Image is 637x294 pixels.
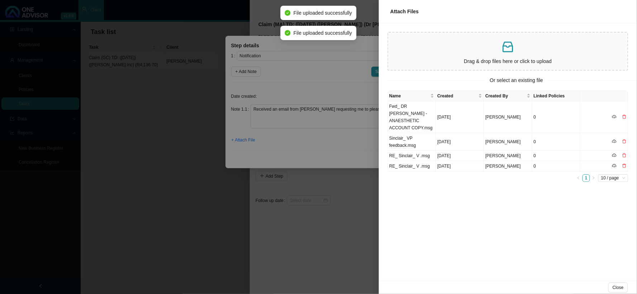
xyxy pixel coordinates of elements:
button: right [590,174,598,182]
td: 0 [532,133,580,151]
button: left [575,174,583,182]
span: right [592,176,595,180]
span: Attach Files [390,9,419,14]
button: Close [608,283,628,293]
span: inboxDrag & drop files here or click to upload [388,33,628,70]
p: Drag & drop files here or click to upload [391,57,625,66]
div: Page Size [598,174,628,182]
td: [DATE] [436,133,484,151]
span: inbox [501,40,515,54]
th: Created By [484,91,532,101]
td: [DATE] [436,101,484,133]
td: RE_ Sinclair_ V .msg [388,151,436,161]
span: [PERSON_NAME] [485,164,521,169]
span: cloud-download [612,139,617,144]
span: [PERSON_NAME] [485,115,521,120]
span: cloud-download [612,164,617,168]
span: Close [613,284,624,291]
td: 0 [532,101,580,133]
td: 0 [532,151,580,161]
th: Linked Policies [532,91,580,101]
span: Created [437,92,477,100]
span: delete [622,115,627,119]
span: left [577,176,580,180]
span: Or select an existing file [485,76,548,85]
th: Name [388,91,436,101]
span: delete [622,153,627,158]
td: Fwd_ DR [PERSON_NAME] - ANAESTHETIC ACCOUNT COPY.msg [388,101,436,133]
span: delete [622,139,627,144]
td: 0 [532,161,580,172]
span: check-circle [285,10,291,16]
span: delete [622,164,627,168]
span: Created By [485,92,525,100]
span: File uploaded successfully [294,29,352,37]
span: 10 / page [601,175,626,182]
td: RE_ Sinclair_ V .msg [388,161,436,172]
td: [DATE] [436,161,484,172]
td: Sinclair_ VP feedback.msg [388,133,436,151]
span: cloud-download [612,153,617,158]
li: 1 [583,174,590,182]
th: Created [436,91,484,101]
li: Previous Page [575,174,583,182]
li: Next Page [590,174,598,182]
span: cloud-download [612,115,617,119]
span: [PERSON_NAME] [485,153,521,158]
span: check-circle [285,30,291,36]
span: Name [389,92,429,100]
a: 1 [583,175,590,182]
td: [DATE] [436,151,484,161]
span: [PERSON_NAME] [485,139,521,144]
span: File uploaded successfully [294,9,352,17]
